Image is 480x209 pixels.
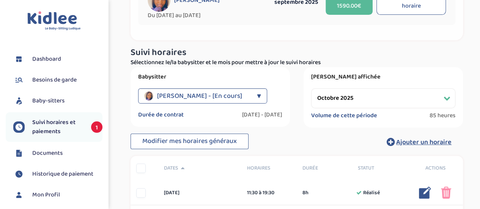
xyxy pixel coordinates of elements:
span: Baby-sitters [32,96,65,105]
span: 1 [91,121,102,133]
p: Sélectionnez le/la babysitter et le mois pour mettre à jour le suivi horaires [131,58,463,67]
div: Dates [158,164,241,172]
span: Du [DATE] au [DATE] [148,12,271,19]
span: Mon Profil [32,190,60,200]
span: Dashboard [32,55,61,64]
img: suivihoraire.svg [13,168,25,180]
a: Historique de paiement [13,168,102,180]
img: suivihoraire.svg [13,121,25,133]
div: 11:30 à 19:30 [247,189,291,197]
img: logo.svg [27,11,81,31]
div: Durée [297,164,352,172]
img: modifier_bleu.png [419,187,431,199]
a: Mon Profil [13,189,102,201]
span: Modifier mes horaires généraux [142,136,237,146]
span: [PERSON_NAME] - [En cours] [157,88,242,104]
img: avatar_niang-seynabou_2022_06_04_02_08_42.png [144,91,153,101]
label: Volume de cette période [311,112,377,119]
span: Besoins de garde [32,75,77,85]
a: Dashboard [13,53,102,65]
span: Réalisé [363,189,380,197]
img: profil.svg [13,189,25,201]
img: documents.svg [13,148,25,159]
label: Durée de contrat [138,111,184,119]
a: Documents [13,148,102,159]
span: Ajouter un horaire [396,137,452,148]
button: Modifier mes horaires généraux [131,134,249,149]
div: ▼ [257,88,261,104]
a: Baby-sitters [13,95,102,107]
a: Besoins de garde [13,74,102,86]
div: Actions [408,164,463,172]
button: Ajouter un horaire [375,134,463,150]
h3: Suivi horaires [131,48,463,58]
div: [DATE] [158,189,241,197]
label: Babysitter [138,73,282,81]
span: Horaires [247,164,291,172]
label: [PERSON_NAME] affichée [311,73,455,81]
span: 85 heures [430,112,455,119]
span: 8h [302,189,308,197]
a: Suivi horaires et paiements 1 [13,118,102,136]
span: Suivi horaires et paiements [32,118,83,136]
label: [DATE] - [DATE] [242,111,282,119]
img: babysitters.svg [13,95,25,107]
div: Statut [352,164,408,172]
span: Documents [32,149,63,158]
span: Historique de paiement [32,170,93,179]
img: besoin.svg [13,74,25,86]
img: dashboard.svg [13,53,25,65]
img: poubelle_rose.png [441,187,451,199]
